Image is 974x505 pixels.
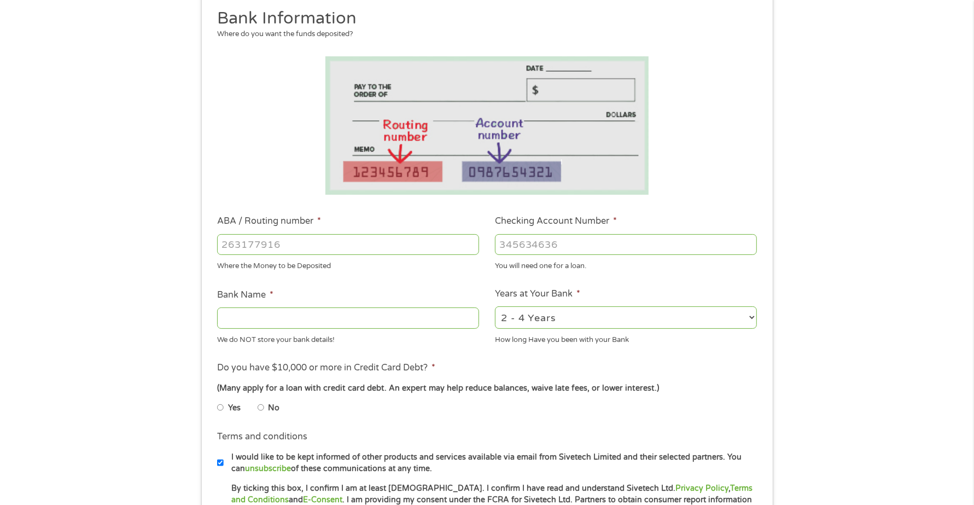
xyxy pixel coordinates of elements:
label: No [268,402,279,414]
a: E-Consent [303,495,342,504]
div: Where the Money to be Deposited [217,257,479,272]
label: Bank Name [217,289,273,301]
img: Routing number location [325,56,649,195]
h2: Bank Information [217,8,749,30]
label: I would like to be kept informed of other products and services available via email from Sivetech... [224,451,760,475]
label: Do you have $10,000 or more in Credit Card Debt? [217,362,435,374]
div: Where do you want the funds deposited? [217,29,749,40]
label: ABA / Routing number [217,216,321,227]
label: Terms and conditions [217,431,307,443]
label: Yes [228,402,241,414]
div: We do NOT store your bank details! [217,330,479,345]
div: (Many apply for a loan with credit card debt. An expert may help reduce balances, waive late fees... [217,382,756,394]
label: Checking Account Number [495,216,617,227]
div: How long Have you been with your Bank [495,330,757,345]
a: Privacy Policy [675,484,728,493]
div: You will need one for a loan. [495,257,757,272]
label: Years at Your Bank [495,288,580,300]
input: 345634636 [495,234,757,255]
input: 263177916 [217,234,479,255]
a: unsubscribe [245,464,291,473]
a: Terms and Conditions [231,484,753,504]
